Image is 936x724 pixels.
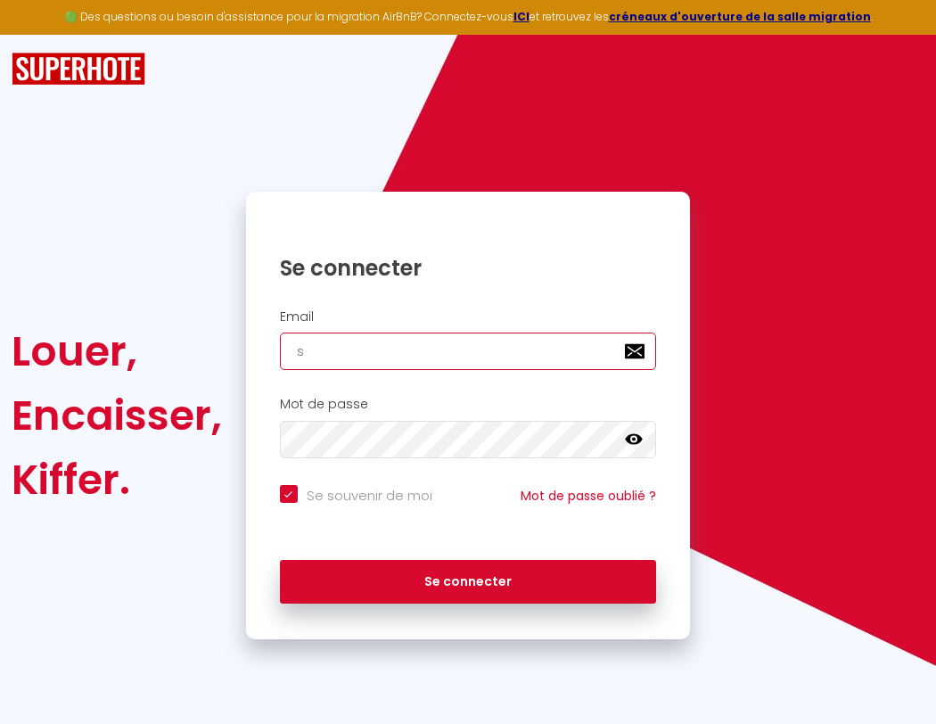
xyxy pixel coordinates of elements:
[280,254,657,282] h1: Se connecter
[521,487,656,505] a: Mot de passe oublié ?
[12,448,222,512] div: Kiffer.
[12,53,145,86] img: SuperHote logo
[12,319,222,383] div: Louer,
[14,7,68,61] button: Ouvrir le widget de chat LiveChat
[280,560,657,605] button: Se connecter
[280,333,657,370] input: Ton Email
[609,9,871,24] a: créneaux d'ouverture de la salle migration
[280,309,657,325] h2: Email
[12,383,222,448] div: Encaisser,
[280,397,657,412] h2: Mot de passe
[513,9,530,24] a: ICI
